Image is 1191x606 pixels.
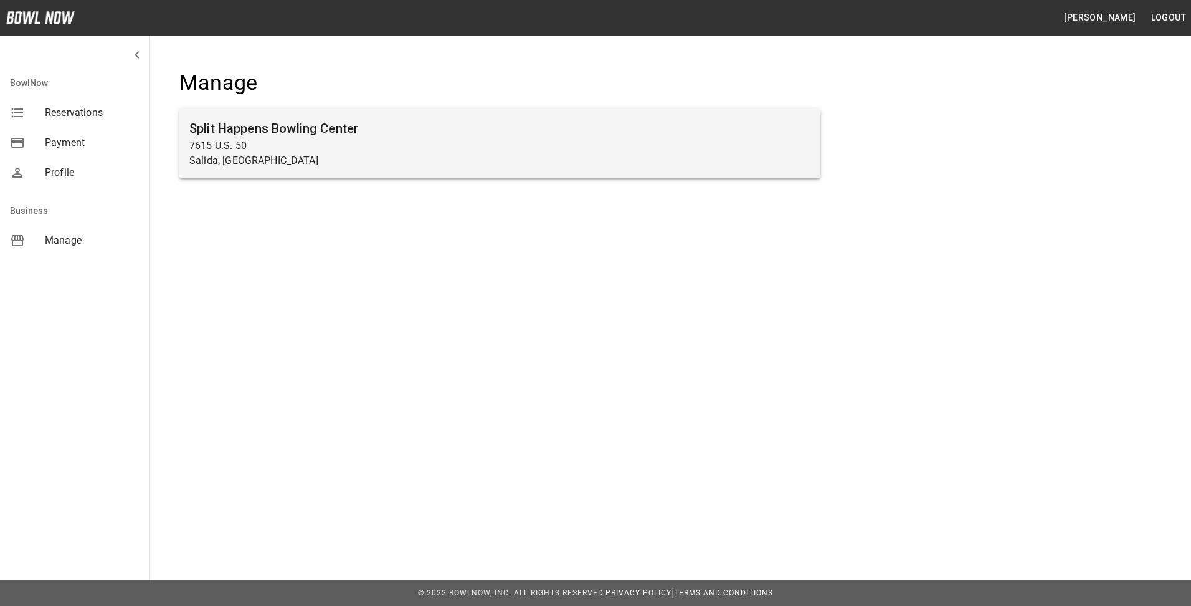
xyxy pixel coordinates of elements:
a: Privacy Policy [605,589,671,597]
span: Payment [45,135,140,150]
span: Profile [45,165,140,180]
button: Logout [1146,6,1191,29]
button: [PERSON_NAME] [1059,6,1141,29]
h6: Split Happens Bowling Center [189,118,810,138]
p: 7615 U.S. 50 [189,138,810,153]
span: Reservations [45,105,140,120]
p: Salida, [GEOGRAPHIC_DATA] [189,153,810,168]
img: logo [6,11,75,24]
span: Manage [45,233,140,248]
a: Terms and Conditions [674,589,773,597]
h4: Manage [179,70,820,96]
span: © 2022 BowlNow, Inc. All Rights Reserved. [418,589,605,597]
